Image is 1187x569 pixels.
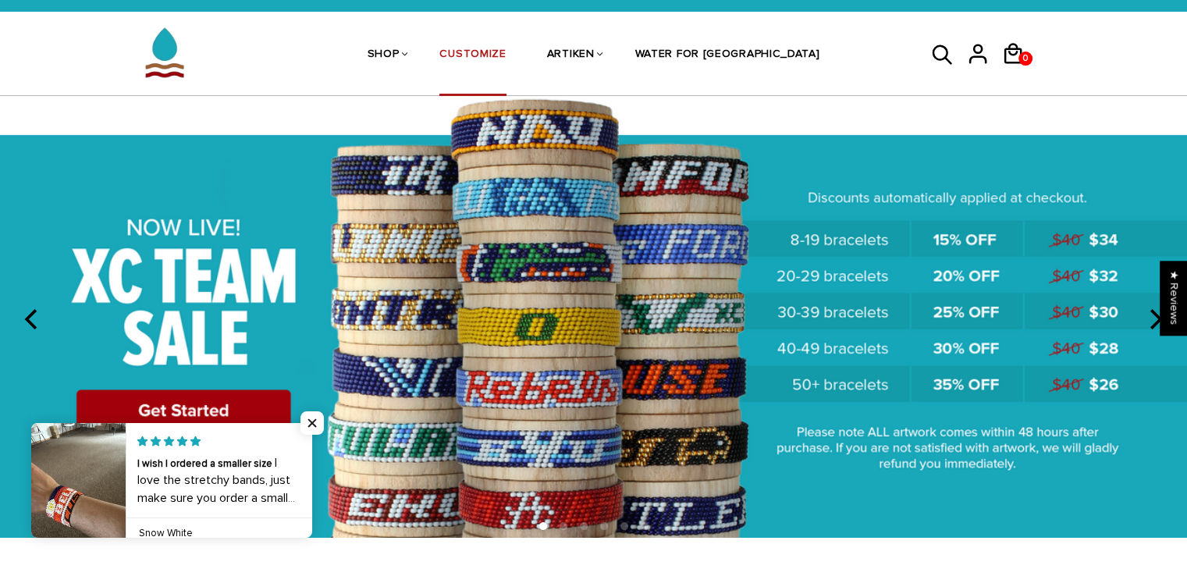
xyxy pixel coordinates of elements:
[368,14,400,97] a: SHOP
[635,14,820,97] a: WATER FOR [GEOGRAPHIC_DATA]
[547,14,595,97] a: ARTIKEN
[1137,302,1171,336] button: next
[16,302,50,336] button: previous
[300,411,324,435] span: Close popup widget
[1160,261,1187,335] div: Click to open Judge.me floating reviews tab
[1001,70,1036,73] a: 0
[1019,48,1032,69] span: 0
[439,14,506,97] a: CUSTOMIZE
